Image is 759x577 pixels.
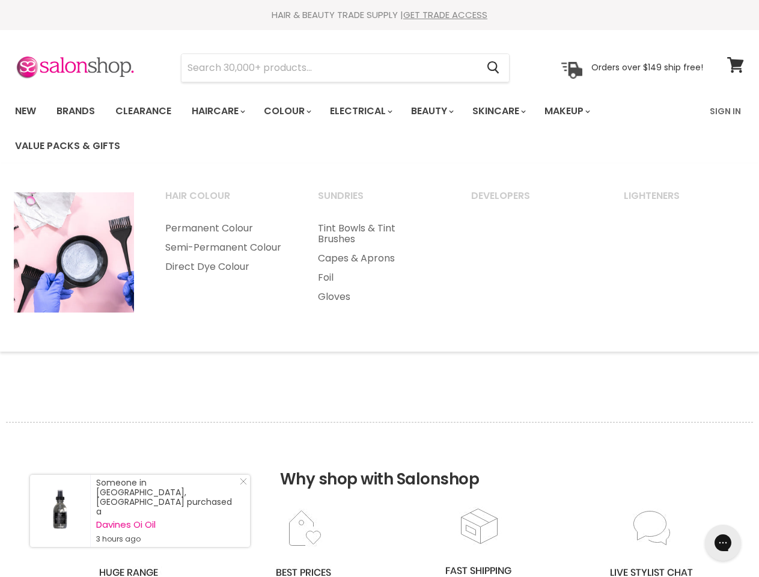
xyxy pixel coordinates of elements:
button: Search [477,54,509,82]
a: Sign In [703,99,748,124]
ul: Main menu [150,219,300,276]
a: Davines Oi Oil [96,520,238,530]
a: Tint Bowls & Tint Brushes [303,219,453,249]
iframe: Gorgias live chat messenger [699,521,747,565]
a: Brands [47,99,104,124]
a: Colour [255,99,319,124]
a: Developers [456,186,606,216]
a: Close Notification [235,478,247,490]
a: Electrical [321,99,400,124]
a: Lighteners [609,186,759,216]
a: Semi-Permanent Colour [150,238,300,257]
a: Capes & Aprons [303,249,453,268]
a: Skincare [463,99,533,124]
a: Value Packs & Gifts [6,133,129,159]
ul: Main menu [303,219,453,307]
small: 3 hours ago [96,534,238,544]
a: Clearance [106,99,180,124]
a: Sundries [303,186,453,216]
a: New [6,99,45,124]
a: Haircare [183,99,252,124]
a: Beauty [402,99,461,124]
ul: Main menu [6,94,703,163]
svg: Close Icon [240,478,247,485]
a: GET TRADE ACCESS [403,8,487,21]
a: Hair Colour [150,186,300,216]
form: Product [181,53,510,82]
a: Gloves [303,287,453,307]
a: Direct Dye Colour [150,257,300,276]
p: Orders over $149 ship free! [591,62,703,73]
a: Visit product page [30,475,90,547]
input: Search [181,54,477,82]
a: Makeup [535,99,597,124]
a: Permanent Colour [150,219,300,238]
a: Foil [303,268,453,287]
div: Someone in [GEOGRAPHIC_DATA], [GEOGRAPHIC_DATA] purchased a [96,478,238,544]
